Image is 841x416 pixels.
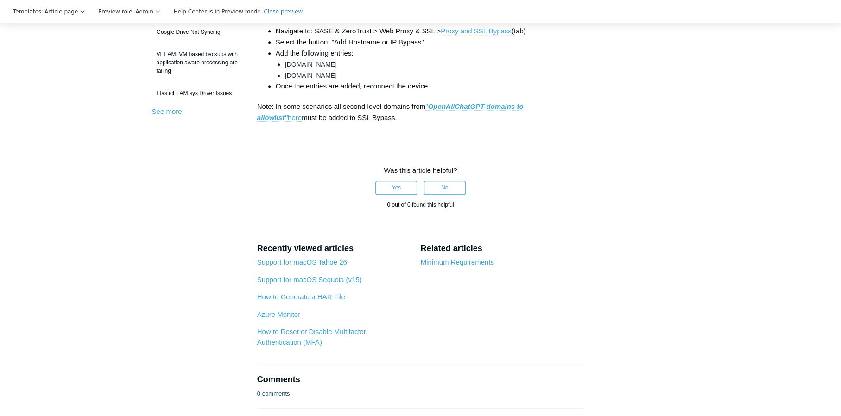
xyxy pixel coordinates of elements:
[152,107,182,115] a: See more
[98,7,134,16] span: Preview role:
[257,310,300,318] a: Azure Monitor
[420,242,584,255] h2: Related articles
[257,373,584,386] h2: Comments
[257,242,411,255] h2: Recently viewed articles
[264,8,304,15] span: Close preview.
[152,45,243,80] a: VEEAM: VM based backups with application aware processing are failing
[174,7,263,16] span: Help Center is in Preview mode.
[152,84,243,102] a: ElasticELAM.sys Driver Issues
[152,23,243,41] a: Google Drive Not Syncing
[441,27,512,35] a: Proxy and SSL Bypass
[257,389,290,398] p: 0 comments
[276,37,584,48] li: Select the button: "Add Hostname or IP Bypass"
[257,276,362,284] a: Support for macOS Sequoia (v15)
[97,7,160,16] div: Admin
[420,258,493,266] a: Minimum Requirements
[257,258,347,266] a: Support for macOS Tahoe 26
[276,25,584,37] li: Navigate to: SASE & ZeroTrust > Web Proxy & SSL > (tab)
[285,70,584,81] div: [DOMAIN_NAME]
[285,61,337,68] span: [DOMAIN_NAME]
[13,7,43,16] span: Templates:
[384,166,457,174] span: Was this article helpful?
[257,101,584,123] p: Note: In some scenarios all second level domains from must be added to SSL Bypass.
[375,181,417,195] button: This article was helpful
[387,202,454,208] span: 0 out of 0 found this helpful
[257,328,366,346] a: How to Reset or Disable Multifactor Authentication (MFA)
[257,293,345,301] a: How to Generate a HAR File
[276,81,584,92] li: Once the entries are added, reconnect the device
[12,7,85,16] div: Article page
[276,48,584,81] li: Add the following entries:
[424,181,466,195] button: This article was not helpful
